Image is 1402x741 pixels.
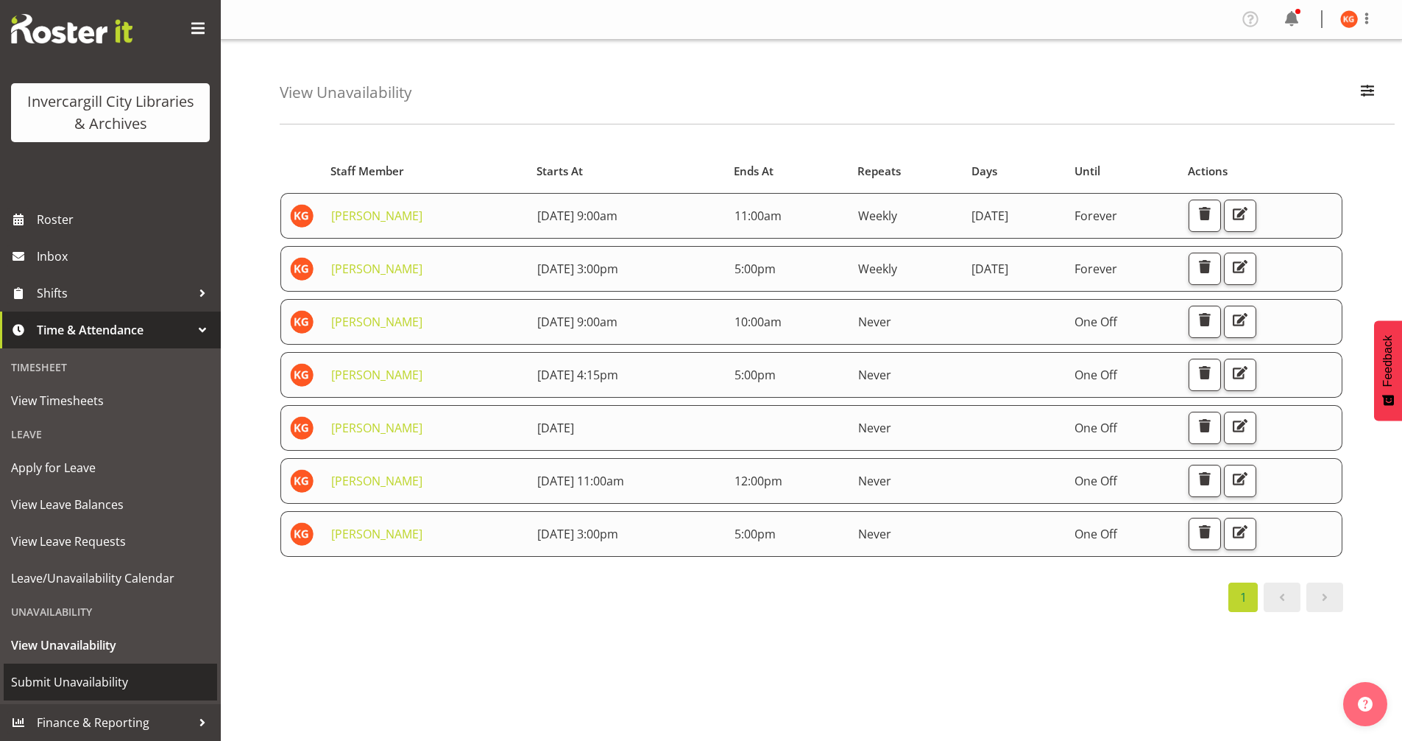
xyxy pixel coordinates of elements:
a: [PERSON_NAME] [331,526,422,542]
div: Leave [4,419,217,449]
img: katie-greene11671.jpg [290,257,314,281]
span: Never [858,526,891,542]
div: Unavailability [4,597,217,627]
span: Apply for Leave [11,457,210,479]
button: Edit Unavailability [1224,465,1256,497]
span: One Off [1074,473,1117,489]
span: 5:00pm [734,526,776,542]
span: Forever [1074,208,1117,224]
span: One Off [1074,367,1117,383]
a: Leave/Unavailability Calendar [4,560,217,597]
span: [DATE] [971,261,1008,277]
a: [PERSON_NAME] [331,473,422,489]
a: [PERSON_NAME] [331,208,422,224]
span: 5:00pm [734,261,776,277]
div: Timesheet [4,352,217,382]
span: Never [858,473,891,489]
span: View Timesheets [11,390,210,412]
span: [DATE] 3:00pm [537,526,618,542]
button: Edit Unavailability [1224,518,1256,550]
span: [DATE] 9:00am [537,314,617,330]
button: Edit Unavailability [1224,253,1256,285]
button: Delete Unavailability [1189,306,1221,338]
a: Submit Unavailability [4,664,217,700]
span: [DATE] 9:00am [537,208,617,224]
span: Repeats [857,163,901,180]
a: View Unavailability [4,627,217,664]
a: [PERSON_NAME] [331,314,422,330]
span: Starts At [537,163,583,180]
span: Never [858,420,891,436]
span: Roster [37,208,213,231]
span: Leave/Unavailability Calendar [11,567,210,589]
span: Staff Member [330,163,404,180]
button: Edit Unavailability [1224,200,1256,232]
span: Inbox [37,245,213,267]
button: Delete Unavailability [1189,465,1221,497]
span: View Leave Balances [11,494,210,516]
img: katie-greene11671.jpg [1340,10,1358,28]
img: katie-greene11671.jpg [290,522,314,546]
a: [PERSON_NAME] [331,420,422,436]
button: Delete Unavailability [1189,359,1221,391]
span: One Off [1074,526,1117,542]
span: Actions [1188,163,1228,180]
span: [DATE] 11:00am [537,473,624,489]
a: Apply for Leave [4,449,217,486]
span: [DATE] 4:15pm [537,367,618,383]
span: Until [1074,163,1100,180]
img: Rosterit website logo [11,14,132,43]
button: Delete Unavailability [1189,412,1221,444]
img: katie-greene11671.jpg [290,363,314,387]
button: Delete Unavailability [1189,200,1221,232]
span: Never [858,314,891,330]
span: Days [971,163,997,180]
span: Finance & Reporting [37,712,191,734]
a: View Timesheets [4,382,217,419]
span: [DATE] [971,208,1008,224]
span: View Unavailability [11,634,210,656]
span: 10:00am [734,314,782,330]
img: help-xxl-2.png [1358,697,1373,712]
span: View Leave Requests [11,530,210,552]
span: Forever [1074,261,1117,277]
button: Filter Employees [1352,77,1383,109]
img: katie-greene11671.jpg [290,469,314,493]
span: One Off [1074,420,1117,436]
button: Edit Unavailability [1224,306,1256,338]
span: Submit Unavailability [11,671,210,693]
span: [DATE] [537,420,574,436]
a: [PERSON_NAME] [331,261,422,277]
span: Never [858,367,891,383]
span: Weekly [858,208,897,224]
button: Edit Unavailability [1224,412,1256,444]
span: 12:00pm [734,473,782,489]
img: katie-greene11671.jpg [290,310,314,334]
button: Delete Unavailability [1189,253,1221,285]
span: Shifts [37,282,191,304]
span: Weekly [858,261,897,277]
span: One Off [1074,314,1117,330]
a: View Leave Requests [4,523,217,560]
span: [DATE] 3:00pm [537,261,618,277]
a: View Leave Balances [4,486,217,523]
img: katie-greene11671.jpg [290,204,314,228]
span: Feedback [1381,335,1395,387]
span: 11:00am [734,208,782,224]
span: Time & Attendance [37,319,191,341]
span: 5:00pm [734,367,776,383]
a: [PERSON_NAME] [331,367,422,383]
button: Delete Unavailability [1189,518,1221,550]
span: Ends At [734,163,773,180]
button: Feedback - Show survey [1374,320,1402,421]
img: katie-greene11671.jpg [290,416,314,440]
h4: View Unavailability [280,84,411,101]
button: Edit Unavailability [1224,359,1256,391]
div: Invercargill City Libraries & Archives [26,91,195,135]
